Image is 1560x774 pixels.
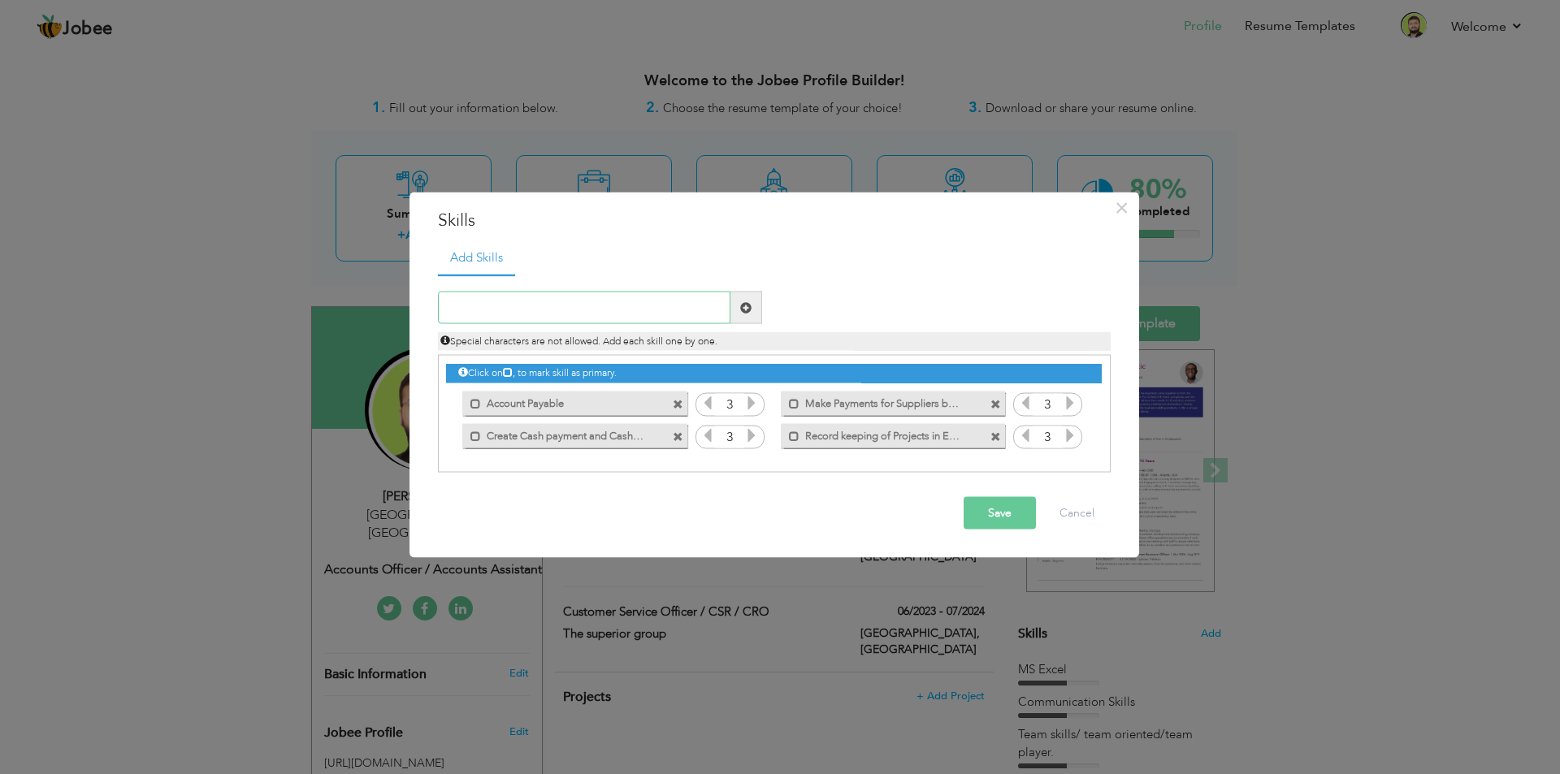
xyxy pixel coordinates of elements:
[440,335,717,348] span: Special characters are not allowed. Add each skill one by one.
[438,208,1111,232] h3: Skills
[1109,194,1135,220] button: Close
[964,497,1036,530] button: Save
[1115,192,1129,222] span: ×
[481,391,645,411] label: Account Payable
[1043,497,1111,530] button: Cancel
[799,423,964,443] label: Record keeping of Projects in Excel
[481,423,645,443] label: Create Cash payment and Cash Receipt Vouchers
[438,240,515,276] a: Add Skills
[799,391,964,411] label: Make Payments for Suppliers by preparing cheques
[446,364,1101,383] div: Click on , to mark skill as primary.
